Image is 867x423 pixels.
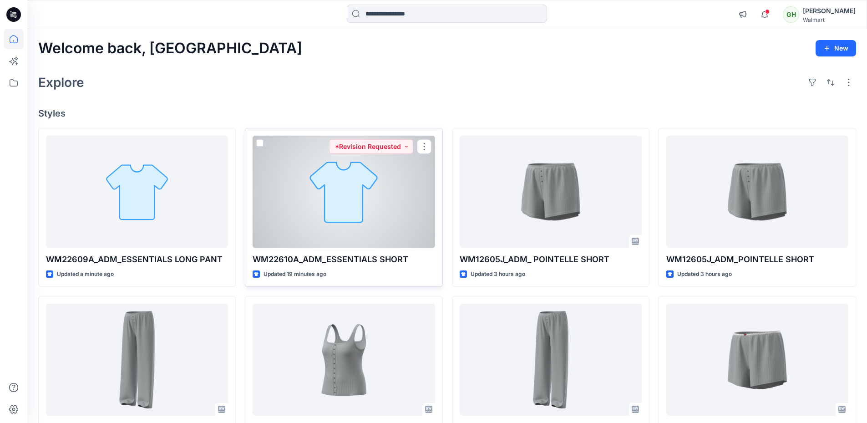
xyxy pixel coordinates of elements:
[471,270,525,279] p: Updated 3 hours ago
[46,304,228,416] a: WM12604J_ADM_POINTELLE PANT -FAUX FLY & BUTTONS + PICOT
[253,253,435,266] p: WM22610A_ADM_ESSENTIALS SHORT
[38,40,302,57] h2: Welcome back, [GEOGRAPHIC_DATA]
[253,136,435,248] a: WM22610A_ADM_ESSENTIALS SHORT
[666,304,848,416] a: WM32602_ADM_POINTELLE SHORT
[46,253,228,266] p: WM22609A_ADM_ESSENTIALS LONG PANT
[38,75,84,90] h2: Explore
[253,304,435,416] a: WM32605_ADM_POINTELLE TANK
[460,304,642,416] a: WM12604J POINTELLE PANT-FAUX FLY & BUTTONS + PICOT
[783,6,799,23] div: GH
[46,136,228,248] a: WM22609A_ADM_ESSENTIALS LONG PANT
[38,108,856,119] h4: Styles
[666,253,848,266] p: WM12605J_ADM_POINTELLE SHORT
[803,16,856,23] div: Walmart
[57,270,114,279] p: Updated a minute ago
[677,270,732,279] p: Updated 3 hours ago
[803,5,856,16] div: [PERSON_NAME]
[460,136,642,248] a: WM12605J_ADM_ POINTELLE SHORT
[264,270,326,279] p: Updated 19 minutes ago
[816,40,856,56] button: New
[460,253,642,266] p: WM12605J_ADM_ POINTELLE SHORT
[666,136,848,248] a: WM12605J_ADM_POINTELLE SHORT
